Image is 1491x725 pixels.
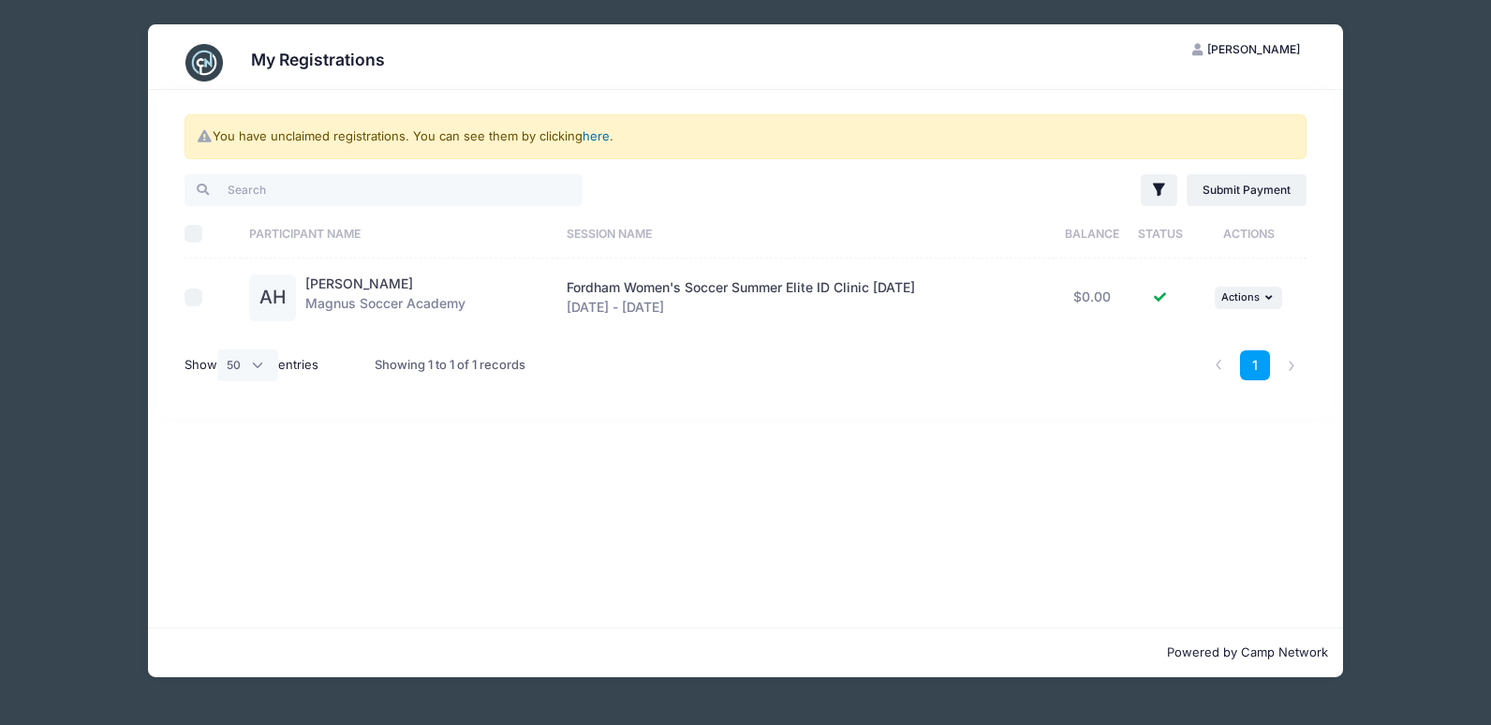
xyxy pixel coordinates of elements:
[1215,287,1282,309] button: Actions
[251,50,385,69] h3: My Registrations
[567,278,1045,318] div: [DATE] - [DATE]
[217,349,279,381] select: Showentries
[249,290,296,306] a: AH
[583,128,610,143] a: here
[1129,209,1190,259] th: Status: activate to sort column ascending
[185,209,241,259] th: Select All
[241,209,558,259] th: Participant Name: activate to sort column ascending
[1055,259,1130,336] td: $0.00
[567,279,915,295] span: Fordham Women's Soccer Summer Elite ID Clinic [DATE]
[305,274,465,321] div: Magnus Soccer Academy
[1207,42,1300,56] span: [PERSON_NAME]
[185,44,223,81] img: CampNetwork
[1055,209,1130,259] th: Balance: activate to sort column ascending
[1175,34,1316,66] button: [PERSON_NAME]
[1221,290,1260,303] span: Actions
[185,349,319,381] label: Show entries
[1240,350,1271,381] a: 1
[558,209,1055,259] th: Session Name: activate to sort column ascending
[1190,209,1306,259] th: Actions: activate to sort column ascending
[249,274,296,321] div: AH
[185,174,583,206] input: Search
[1187,174,1307,206] a: Submit Payment
[185,114,1307,159] div: You have unclaimed registrations. You can see them by clicking .
[305,275,413,291] a: [PERSON_NAME]
[375,344,525,387] div: Showing 1 to 1 of 1 records
[163,644,1328,662] p: Powered by Camp Network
